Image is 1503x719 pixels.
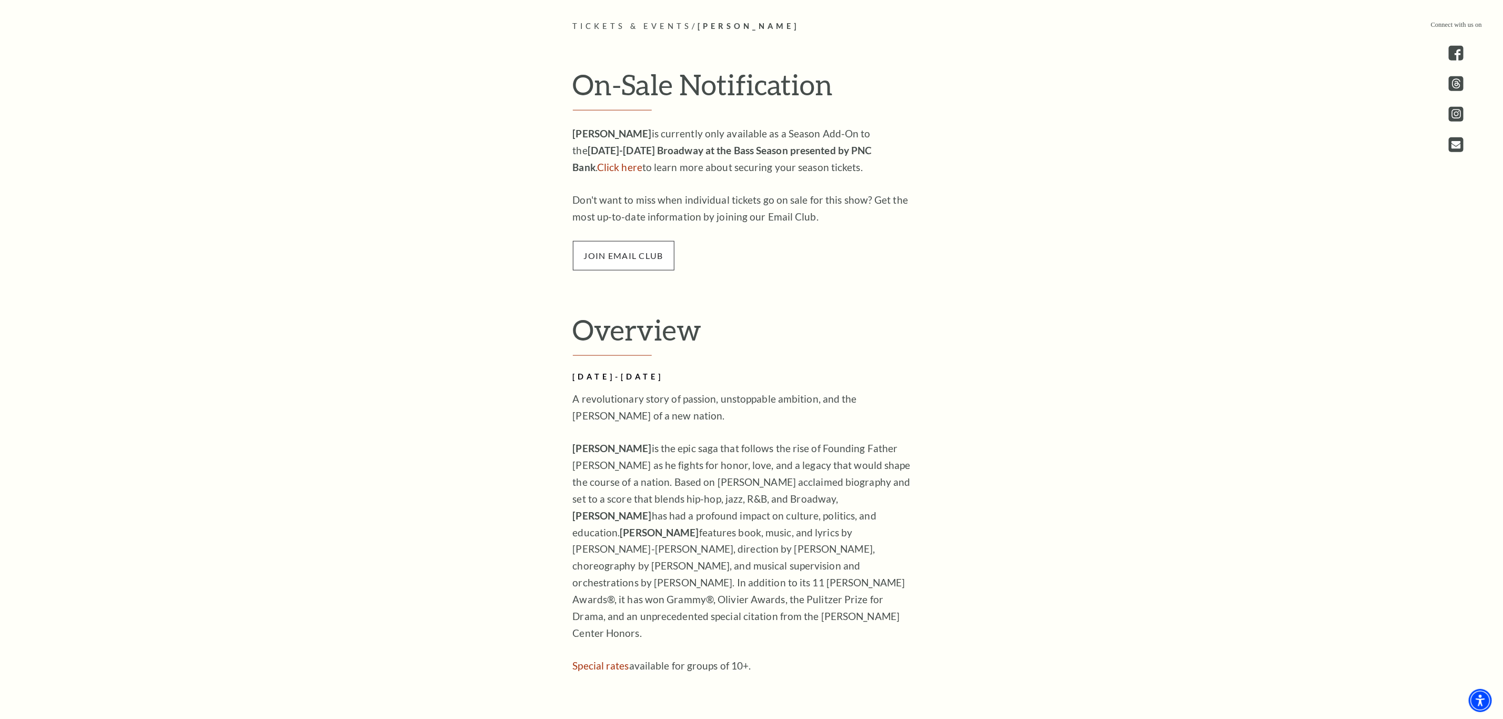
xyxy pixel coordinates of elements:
[573,660,629,672] a: Special rates
[573,391,915,424] p: A revolutionary story of passion, unstoppable ambition, and the [PERSON_NAME] of a new nation.
[1449,46,1464,61] a: facebook - open in a new tab
[1449,76,1464,91] a: threads.com - open in a new tab
[573,440,915,642] p: is the epic saga that follows the rise of Founding Father [PERSON_NAME] as he fights for honor, l...
[573,67,931,111] h2: On-Sale Notification
[573,442,652,454] strong: [PERSON_NAME]
[573,371,915,384] h2: [DATE]-[DATE]
[573,510,652,522] strong: [PERSON_NAME]
[597,161,642,173] a: Click here to learn more about securing your season tickets
[1449,137,1464,152] a: Open this option - open in a new tab
[573,249,674,261] a: join email club
[573,22,692,31] span: Tickets & Events
[573,20,931,33] p: /
[1431,20,1482,30] p: Connect with us on
[573,127,652,139] strong: [PERSON_NAME]
[573,192,915,225] p: Don't want to miss when individual tickets go on sale for this show? Get the most up-to-date info...
[573,313,931,356] h2: Overview
[573,125,915,176] p: is currently only available as a Season Add-On to the . to learn more about securing your season ...
[1469,689,1492,712] div: Accessibility Menu
[1449,107,1464,122] a: instagram - open in a new tab
[573,657,915,674] p: available for groups of 10+.
[573,144,872,173] strong: [DATE]-[DATE] Broadway at the Bass Season presented by PNC Bank
[620,526,699,538] strong: [PERSON_NAME]
[698,22,799,31] span: [PERSON_NAME]
[573,241,674,271] span: join email club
